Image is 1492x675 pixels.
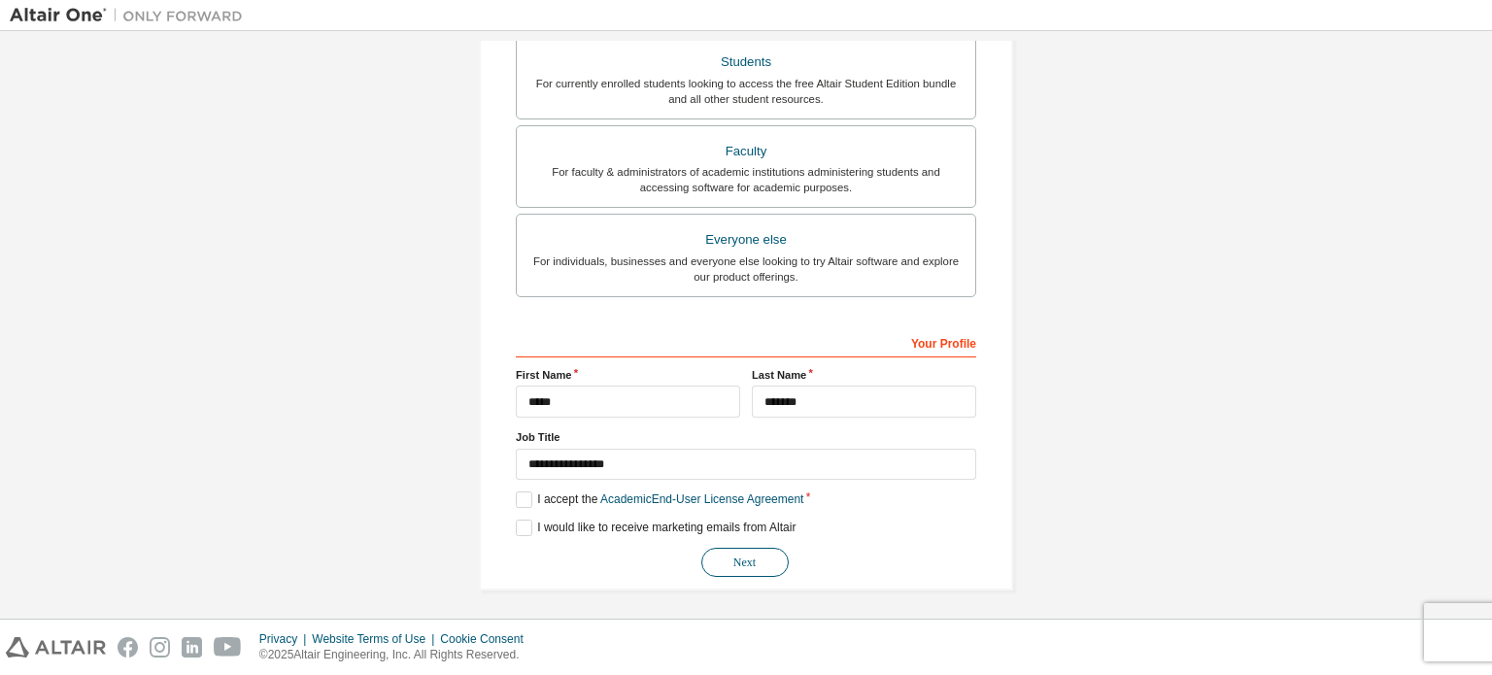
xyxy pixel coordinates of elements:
[528,49,964,76] div: Students
[701,548,789,577] button: Next
[528,226,964,253] div: Everyone else
[182,637,202,658] img: linkedin.svg
[516,429,976,445] label: Job Title
[10,6,253,25] img: Altair One
[516,520,796,536] label: I would like to receive marketing emails from Altair
[752,367,976,383] label: Last Name
[516,367,740,383] label: First Name
[516,491,803,508] label: I accept the
[312,631,440,647] div: Website Terms of Use
[259,647,535,663] p: © 2025 Altair Engineering, Inc. All Rights Reserved.
[6,637,106,658] img: altair_logo.svg
[516,326,976,357] div: Your Profile
[214,637,242,658] img: youtube.svg
[528,76,964,107] div: For currently enrolled students looking to access the free Altair Student Edition bundle and all ...
[528,253,964,285] div: For individuals, businesses and everyone else looking to try Altair software and explore our prod...
[600,492,803,506] a: Academic End-User License Agreement
[528,164,964,195] div: For faculty & administrators of academic institutions administering students and accessing softwa...
[118,637,138,658] img: facebook.svg
[440,631,534,647] div: Cookie Consent
[528,138,964,165] div: Faculty
[150,637,170,658] img: instagram.svg
[259,631,312,647] div: Privacy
